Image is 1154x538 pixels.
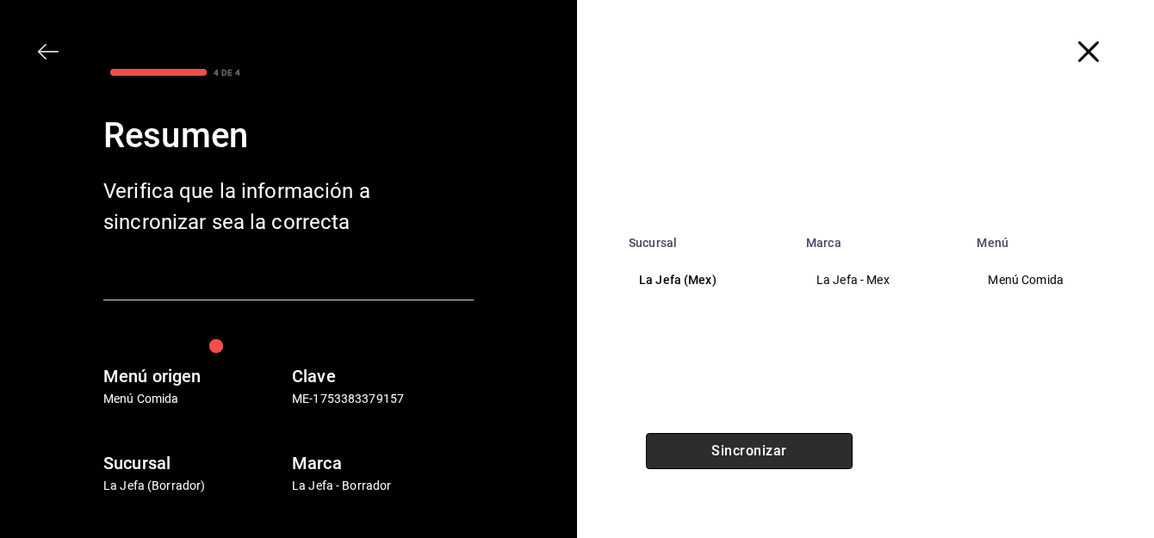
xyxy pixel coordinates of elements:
[103,390,285,408] p: Menú Comida
[103,110,474,162] div: Resumen
[103,477,285,495] p: La Jefa (Borrador)
[796,226,966,250] th: Marca
[292,449,474,477] h6: Marca
[103,362,285,390] h6: Menú origen
[618,226,796,250] th: Sucursal
[214,66,240,79] div: 4 DE 4
[639,271,775,289] p: La Jefa (Mex)
[103,449,285,477] h6: Sucursal
[816,271,946,289] p: La Jefa - Mex
[103,176,379,238] div: Verifica que la información a sincronizar sea la correcta
[292,362,474,390] h6: Clave
[292,390,474,408] p: ME-1753383379157
[646,433,853,469] button: Sincronizar
[966,226,1154,250] th: Menú
[292,477,474,495] p: La Jefa - Borrador
[988,271,1126,289] p: Menú Comida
